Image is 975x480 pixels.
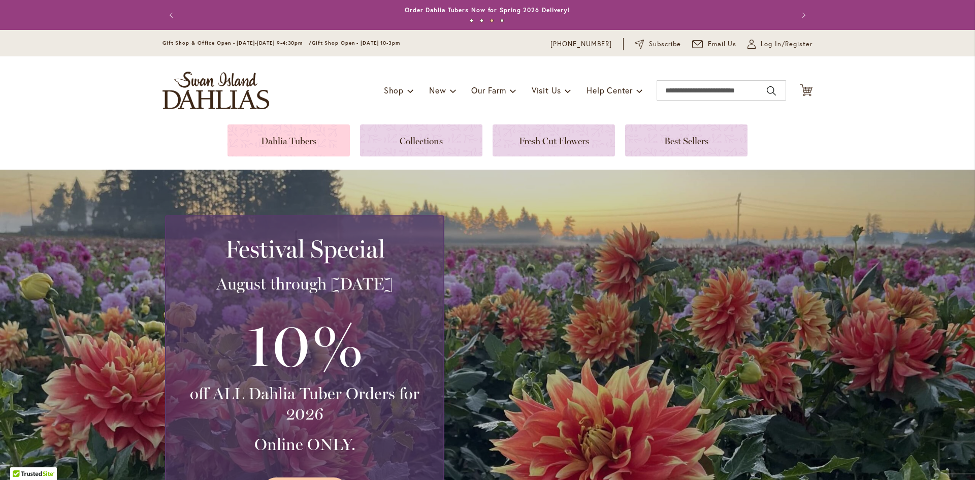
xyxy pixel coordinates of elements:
a: Subscribe [635,39,681,49]
button: 1 of 4 [470,19,473,22]
h3: 10% [178,304,431,383]
button: 2 of 4 [480,19,483,22]
span: Our Farm [471,85,506,95]
h2: Festival Special [178,235,431,263]
span: Email Us [708,39,737,49]
a: [PHONE_NUMBER] [550,39,612,49]
span: Visit Us [532,85,561,95]
h3: August through [DATE] [178,274,431,294]
a: store logo [162,72,269,109]
h3: Online ONLY. [178,434,431,455]
span: Gift Shop Open - [DATE] 10-3pm [312,40,400,46]
span: Help Center [587,85,633,95]
span: Log In/Register [761,39,812,49]
a: Email Us [692,39,737,49]
a: Log In/Register [747,39,812,49]
a: Order Dahlia Tubers Now for Spring 2026 Delivery! [405,6,570,14]
button: Next [792,5,812,25]
button: Previous [162,5,183,25]
span: Gift Shop & Office Open - [DATE]-[DATE] 9-4:30pm / [162,40,312,46]
span: New [429,85,446,95]
h3: off ALL Dahlia Tuber Orders for 2026 [178,383,431,424]
button: 4 of 4 [500,19,504,22]
span: Shop [384,85,404,95]
button: 3 of 4 [490,19,494,22]
span: Subscribe [649,39,681,49]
